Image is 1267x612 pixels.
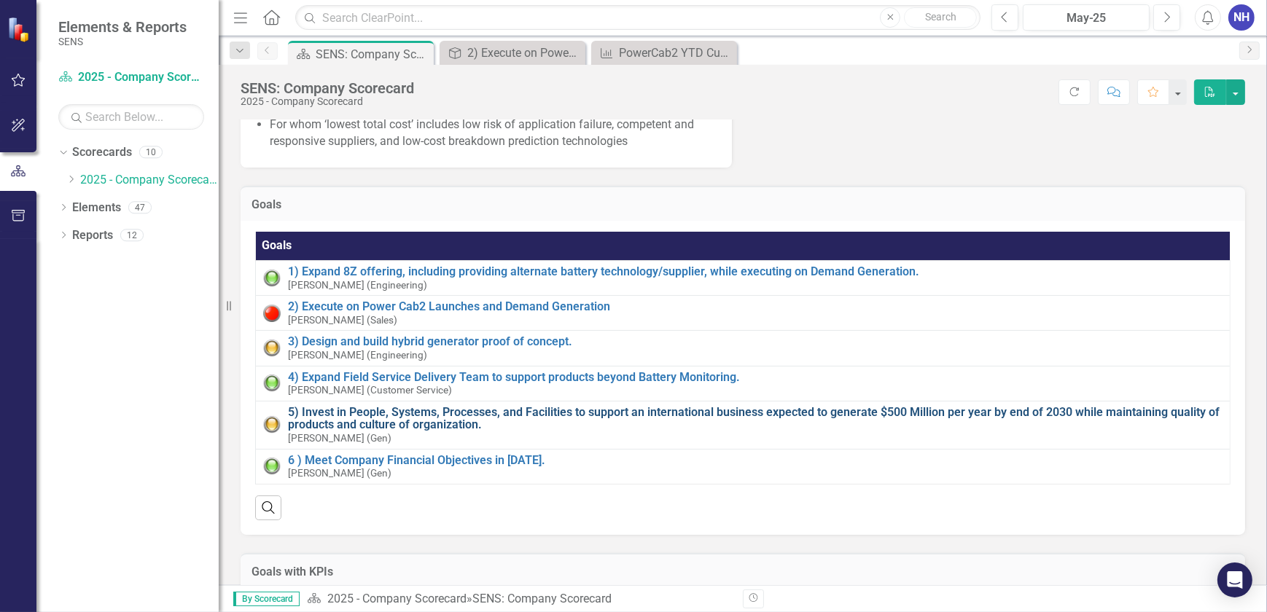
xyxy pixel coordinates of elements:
a: 2025 - Company Scorecard [58,69,204,86]
h3: Goals [252,198,1234,211]
small: [PERSON_NAME] (Customer Service) [288,385,452,396]
small: SENS [58,36,187,47]
small: [PERSON_NAME] (Gen) [288,433,391,444]
button: May-25 [1023,4,1150,31]
div: 12 [120,229,144,241]
div: SENS: Company Scorecard [472,592,612,605]
div: 47 [128,201,152,213]
div: 10 [139,146,163,159]
div: SENS: Company Scorecard [316,45,430,63]
img: Red: Critical Issues/Off-Track [263,305,281,322]
a: 4) Expand Field Service Delivery Team to support products beyond Battery Monitoring. [288,371,1223,384]
a: 3) Design and build hybrid generator proof of concept. [288,335,1223,348]
input: Search ClearPoint... [295,5,981,31]
div: » [307,591,732,608]
small: [PERSON_NAME] (Gen) [288,468,391,479]
small: [PERSON_NAME] (Engineering) [288,280,427,291]
small: [PERSON_NAME] (Sales) [288,315,397,326]
span: Search [925,11,956,23]
div: PowerCab2 YTD Customer Shipments [619,44,733,62]
div: 2025 - Company Scorecard [241,96,414,107]
img: Green: On Track [263,270,281,287]
a: Scorecards [72,144,132,161]
button: Search [904,7,977,28]
span: By Scorecard [233,592,300,606]
a: Elements [72,200,121,216]
img: Yellow: At Risk/Needs Attention [263,340,281,357]
img: ClearPoint Strategy [7,17,33,42]
a: 2025 - Company Scorecard [327,592,467,605]
img: Green: On Track [263,374,281,392]
div: SENS: Company Scorecard [241,80,414,96]
a: 5) Invest in People, Systems, Processes, and Facilities to support an international business expe... [288,406,1223,431]
div: 2) Execute on Power Cab2 Launches and Demand Generation [467,44,582,62]
a: 2025 - Company Scorecard [80,172,219,189]
input: Search Below... [58,104,204,130]
small: [PERSON_NAME] (Engineering) [288,350,427,361]
a: 6 ) Meet Company Financial Objectives in [DATE]. [288,454,1223,467]
li: For whom ‘lowest total cost’ includes low risk of application failure, competent and responsive s... [270,117,717,150]
img: Yellow: At Risk/Needs Attention [263,416,281,433]
span: Elements & Reports [58,18,187,36]
button: NH [1228,4,1255,31]
a: Reports [72,227,113,244]
h3: Goals with KPIs [252,565,1234,578]
a: 2) Execute on Power Cab2 Launches and Demand Generation [443,44,582,62]
div: Open Intercom Messenger [1217,562,1252,597]
div: May-25 [1028,9,1145,27]
a: 1) Expand 8Z offering, including providing alternate battery technology/supplier, while executing... [288,265,1223,278]
img: Green: On Track [263,458,281,475]
a: PowerCab2 YTD Customer Shipments [595,44,733,62]
a: 2) Execute on Power Cab2 Launches and Demand Generation [288,300,1223,313]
